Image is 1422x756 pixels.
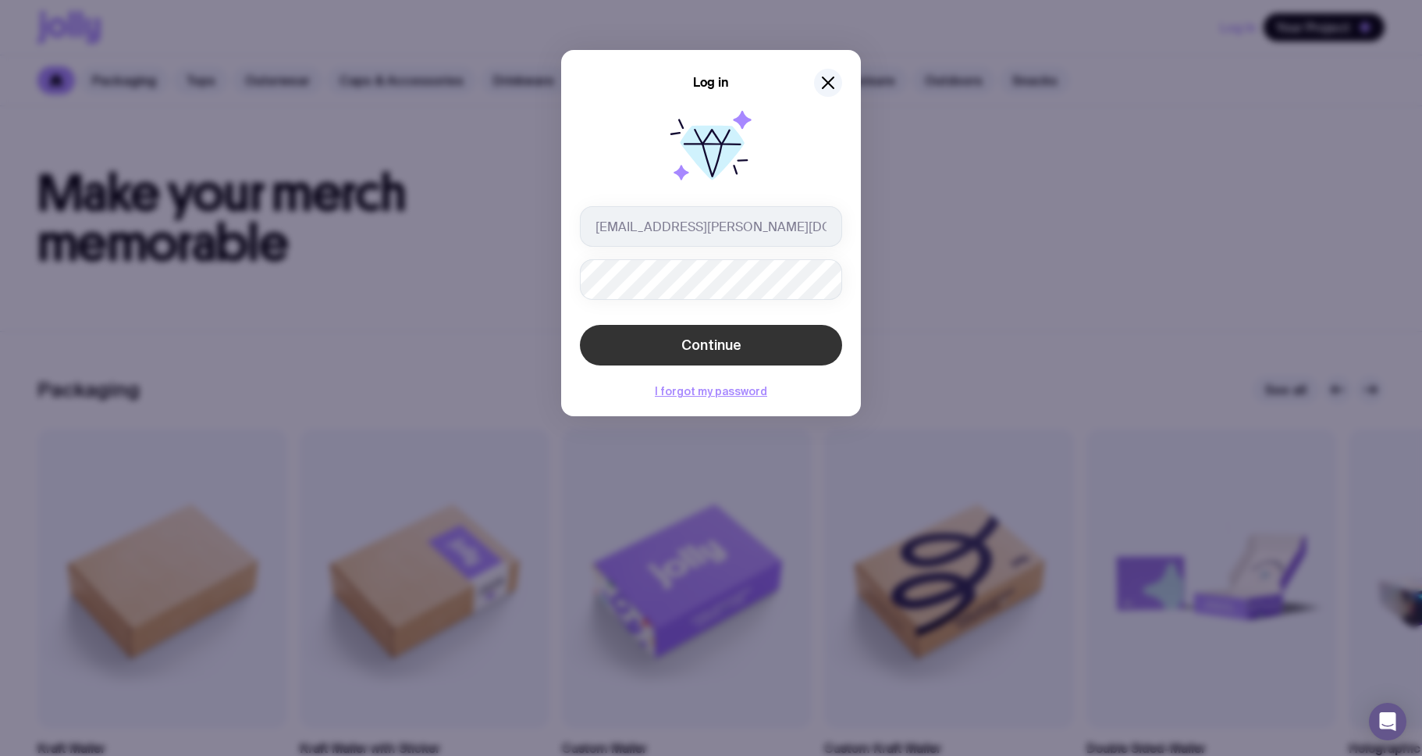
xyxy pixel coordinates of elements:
button: Continue [580,325,842,366]
div: Open Intercom Messenger [1369,703,1406,740]
span: Continue [681,336,741,355]
h5: Log in [693,75,729,91]
button: I forgot my password [655,385,767,398]
input: you@email.com [580,206,842,247]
